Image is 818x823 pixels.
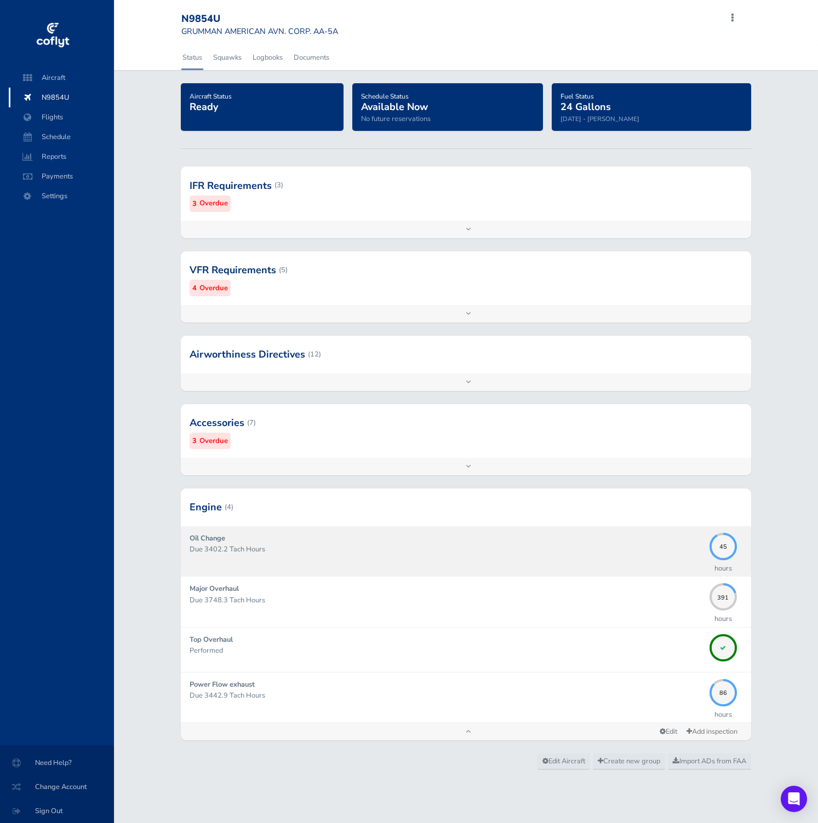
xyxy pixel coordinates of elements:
span: Ready [190,100,218,113]
div: Open Intercom Messenger [781,786,807,812]
span: Flights [20,107,103,127]
strong: Oil Change [190,533,225,543]
small: GRUMMAN AMERICAN AVN. CORP. AA-5A [181,26,338,37]
p: hours [714,613,732,624]
span: 24 Gallons [560,100,611,113]
span: Available Now [361,100,428,113]
a: Edit Aircraft [537,753,590,770]
small: Overdue [199,198,228,209]
p: Due 3748.3 Tach Hours [190,595,704,606]
small: [DATE] - [PERSON_NAME] [560,114,639,123]
a: Top Overhaul Performed [181,628,751,672]
strong: Top Overhaul [190,635,233,644]
small: Overdue [199,283,228,294]
p: Performed [190,645,704,656]
span: Reports [20,147,103,166]
span: Import ADs from FAA [673,756,746,766]
img: coflyt logo [35,19,71,52]
span: Aircraft Status [190,92,232,101]
a: Major Overhaul Due 3748.3 Tach Hours 391hours [181,577,751,626]
a: Status [181,45,203,70]
strong: Power Flow exhaust [190,680,255,689]
span: Edit Aircraft [542,756,585,766]
a: Power Flow exhaust Due 3442.9 Tach Hours 86hours [181,672,751,722]
p: Due 3402.2 Tach Hours [190,544,704,555]
a: Documents [293,45,330,70]
a: Create new group [593,753,665,770]
span: Fuel Status [560,92,594,101]
p: hours [714,709,732,720]
a: Logbooks [251,45,284,70]
span: Schedule Status [361,92,409,101]
span: Aircraft [20,68,103,88]
span: Payments [20,166,103,186]
a: Oil Change Due 3402.2 Tach Hours 45hours [181,526,751,576]
span: Create new group [598,756,660,766]
p: hours [714,563,732,574]
strong: Major Overhaul [190,584,239,594]
span: 45 [710,542,737,548]
a: Add inspection [682,724,742,740]
a: Import ADs from FAA [668,753,751,770]
span: 391 [710,592,737,598]
span: Settings [20,186,103,206]
span: Change Account [13,777,101,797]
a: Edit [655,724,682,739]
a: Squawks [212,45,243,70]
span: Need Help? [13,753,101,773]
a: Schedule StatusAvailable Now [361,89,428,114]
span: No future reservations [361,114,431,124]
span: 86 [710,688,737,694]
div: N9854U [181,13,338,25]
small: Overdue [199,435,228,447]
span: Schedule [20,127,103,147]
p: Due 3442.9 Tach Hours [190,690,704,701]
span: Sign Out [13,801,101,821]
span: N9854U [20,88,103,107]
span: Edit [660,727,677,736]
